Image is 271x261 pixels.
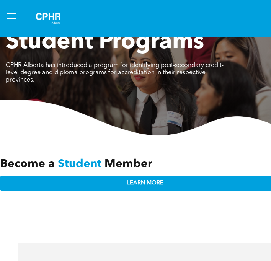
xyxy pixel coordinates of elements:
span: Member [104,158,152,170]
img: A white background with a few lines on it [29,6,67,31]
button: menu [4,8,19,24]
span: LEARN MORE [127,180,163,187]
span: CPHR Alberta has introduced a program for identifying post-secondary credit-level degree and dipl... [6,62,224,83]
span: Student Programs [6,31,204,54]
span: Student [58,158,101,170]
